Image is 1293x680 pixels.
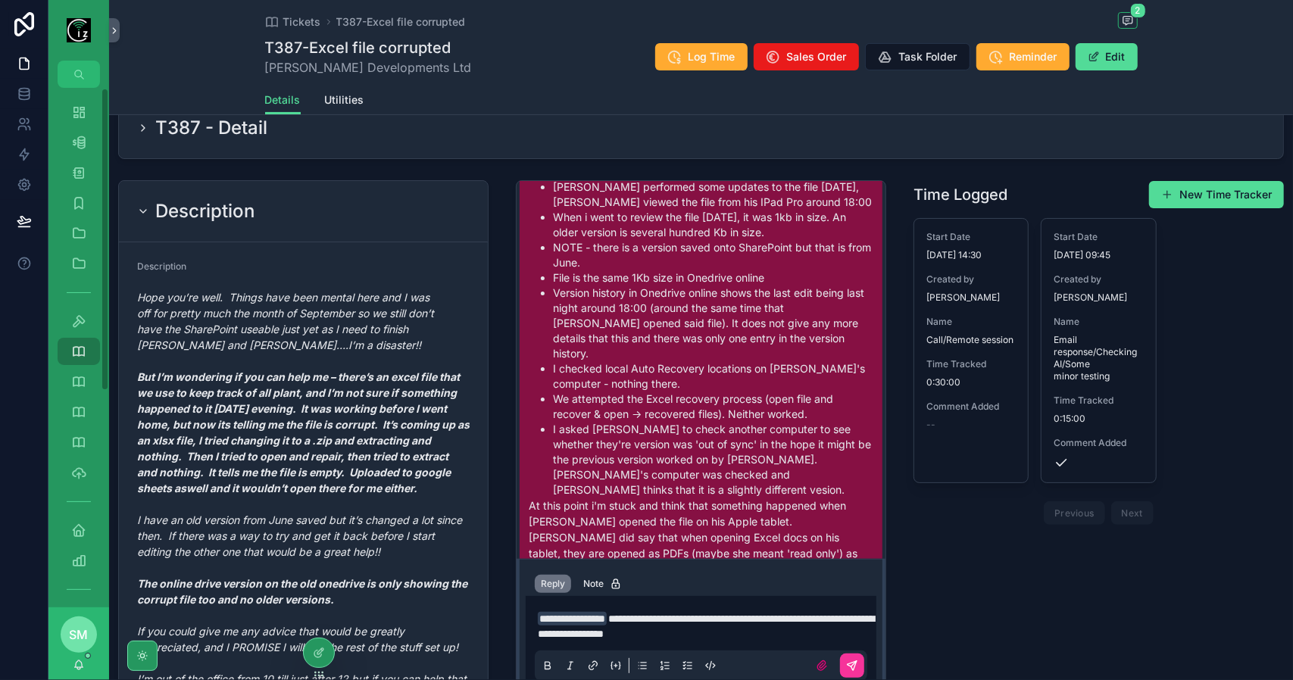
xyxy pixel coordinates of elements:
[926,231,1016,243] span: Start Date
[689,49,736,64] span: Log Time
[926,358,1016,370] span: Time Tracked
[926,249,1016,261] span: [DATE] 14:30
[1076,43,1138,70] button: Edit
[553,240,873,270] li: NOTE - there is a version saved onto SharePoint but that is from June.
[926,376,1016,388] span: 0:30:00
[754,43,859,70] button: Sales Order
[137,625,458,653] em: If you could give me any advice that would be greatly appreciated, and I PROMISE I will get the r...
[70,625,89,644] span: SM
[1054,316,1143,328] span: Name
[787,49,847,64] span: Sales Order
[553,210,873,240] li: When i went to review the file [DATE], it was 1kb in size. An older version is several hundred Kb...
[1054,231,1143,243] span: Start Date
[865,43,970,70] button: Task Folder
[137,370,472,494] em: But I’m wondering if you can help me – there’s an excel file that we use to keep track of all pla...
[265,86,301,115] a: Details
[283,14,321,30] span: Tickets
[1054,437,1143,449] span: Comment Added
[976,43,1070,70] button: Reminder
[926,401,1016,413] span: Comment Added
[926,273,1016,285] span: Created by
[137,260,186,272] span: Description
[137,513,465,558] em: I have an old version from June saved but it’s changed a lot since then. If there was a way to tr...
[926,334,1016,346] span: Call/Remote session
[926,419,935,431] span: --
[137,577,470,606] em: The online drive version on the old onedrive is only showing the corrupt file too and no older ve...
[553,270,873,285] li: File is the same 1Kb size in Onedrive online
[1054,395,1143,407] span: Time Tracked
[336,14,466,30] a: T387-Excel file corrupted
[583,578,622,590] div: Note
[67,18,91,42] img: App logo
[1118,12,1138,31] button: 2
[325,92,364,108] span: Utilities
[529,498,873,577] p: At this point i'm stuck and think that something happened when [PERSON_NAME] opened the file on h...
[535,575,571,593] button: Reply
[1041,218,1156,483] a: Start Date[DATE] 09:45Created by[PERSON_NAME]NameEmail response/Checking AI/Some minor testingTim...
[914,184,1007,205] h1: Time Logged
[899,49,957,64] span: Task Folder
[553,285,873,361] li: Version history in Onedrive online shows the last edit being last night around 18:00 (around the ...
[155,116,267,140] h2: T387 - Detail
[1054,273,1143,285] span: Created by
[553,422,873,498] li: I asked [PERSON_NAME] to check another computer to see whether they're version was 'out of sync' ...
[1010,49,1057,64] span: Reminder
[1054,249,1143,261] span: [DATE] 09:45
[265,92,301,108] span: Details
[1130,3,1146,18] span: 2
[1149,181,1284,208] button: New Time Tracker
[553,179,873,210] li: [PERSON_NAME] performed some updates to the file [DATE], [PERSON_NAME] viewed the file from his I...
[655,43,748,70] button: Log Time
[137,291,437,351] em: Hope you’re well. Things have been mental here and I was off for pretty much the month of Septemb...
[926,292,1000,304] span: [PERSON_NAME]
[1054,413,1143,425] span: 0:15:00
[1054,292,1127,304] span: [PERSON_NAME]
[265,58,472,76] span: [PERSON_NAME] Developments Ltd
[265,37,472,58] h1: T387-Excel file corrupted
[48,88,109,607] div: scrollable content
[914,218,1029,483] a: Start Date[DATE] 14:30Created by[PERSON_NAME]NameCall/Remote sessionTime Tracked0:30:00Comment Ad...
[265,14,321,30] a: Tickets
[325,86,364,117] a: Utilities
[553,361,873,391] li: I checked local Auto Recovery locations on [PERSON_NAME]'s computer - nothing there.
[926,316,1016,328] span: Name
[1054,334,1143,382] span: Email response/Checking AI/Some minor testing
[155,199,255,223] h2: Description
[577,575,628,593] button: Note
[553,391,873,422] li: We attempted the Excel recovery process (open file and recover & open -> recovered files). Neithe...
